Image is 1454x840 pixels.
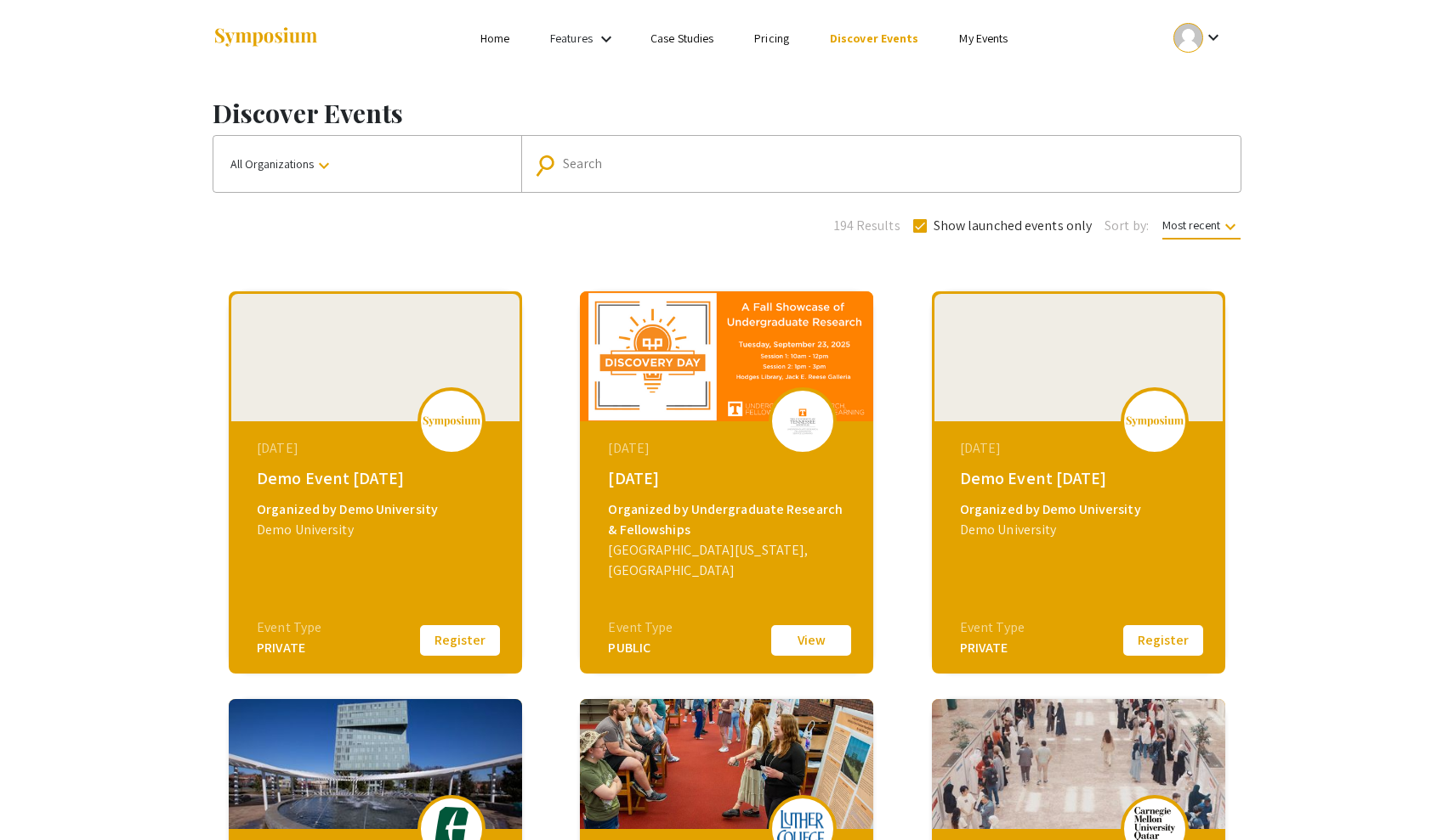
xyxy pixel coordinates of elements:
[959,31,1008,46] a: My Events
[480,31,509,46] a: Home
[596,29,616,49] mat-icon: Expand Features list
[257,465,498,491] div: Demo Event [DATE]
[650,31,713,46] a: Case Studies
[580,699,873,829] img: 2025-experiential-learning-showcase_eventCoverPhoto_3051d9__thumb.jpg
[550,31,593,46] a: Features
[777,399,828,442] img: discovery-day-2025_eventLogo_8ba5b6_.png
[13,764,72,827] iframe: Chat
[608,438,849,459] div: [DATE]
[932,699,1225,829] img: summer-undergraduate-research-showcase-2025_eventCoverPhoto_d7183b__thumb.jpg
[1121,623,1206,658] button: Register
[834,216,900,236] span: 194 Results
[960,438,1201,459] div: [DATE]
[1203,27,1224,48] mat-icon: Expand account dropdown
[754,31,789,46] a: Pricing
[769,623,854,658] button: View
[257,438,498,459] div: [DATE]
[960,638,1025,658] div: PRIVATE
[422,415,481,427] img: logo_v2.png
[257,617,321,638] div: Event Type
[213,136,521,192] button: All Organizations
[213,98,1241,128] h1: Discover Events
[608,540,849,581] div: [GEOGRAPHIC_DATA][US_STATE], [GEOGRAPHIC_DATA]
[417,623,503,658] button: Register
[960,520,1201,540] div: Demo University
[257,520,498,540] div: Demo University
[1125,415,1184,427] img: logo_v2.png
[960,617,1025,638] div: Event Type
[830,31,919,46] a: Discover Events
[537,150,562,180] mat-icon: Search
[1156,19,1241,57] button: Expand account dropdown
[1105,216,1149,236] span: Sort by:
[608,499,849,540] div: Organized by Undergraduate Research & Fellowships
[960,499,1201,520] div: Organized by Demo University
[608,465,849,491] div: [DATE]
[608,638,673,658] div: PUBLIC
[230,156,334,172] span: All Organizations
[314,155,334,176] mat-icon: keyboard_arrow_down
[1162,217,1241,240] span: Most recent
[934,216,1093,236] span: Show launched events only
[1220,217,1241,237] mat-icon: keyboard_arrow_down
[960,465,1201,491] div: Demo Event [DATE]
[1149,210,1254,240] button: Most recent
[229,699,522,829] img: biomedical-sciences2025_eventCoverPhoto_f0c029__thumb.jpg
[608,617,673,638] div: Event Type
[213,26,319,49] img: Symposium by ForagerOne
[257,638,321,658] div: PRIVATE
[257,499,498,520] div: Organized by Demo University
[580,291,873,421] img: discovery-day-2025_eventCoverPhoto_44667f__thumb.png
